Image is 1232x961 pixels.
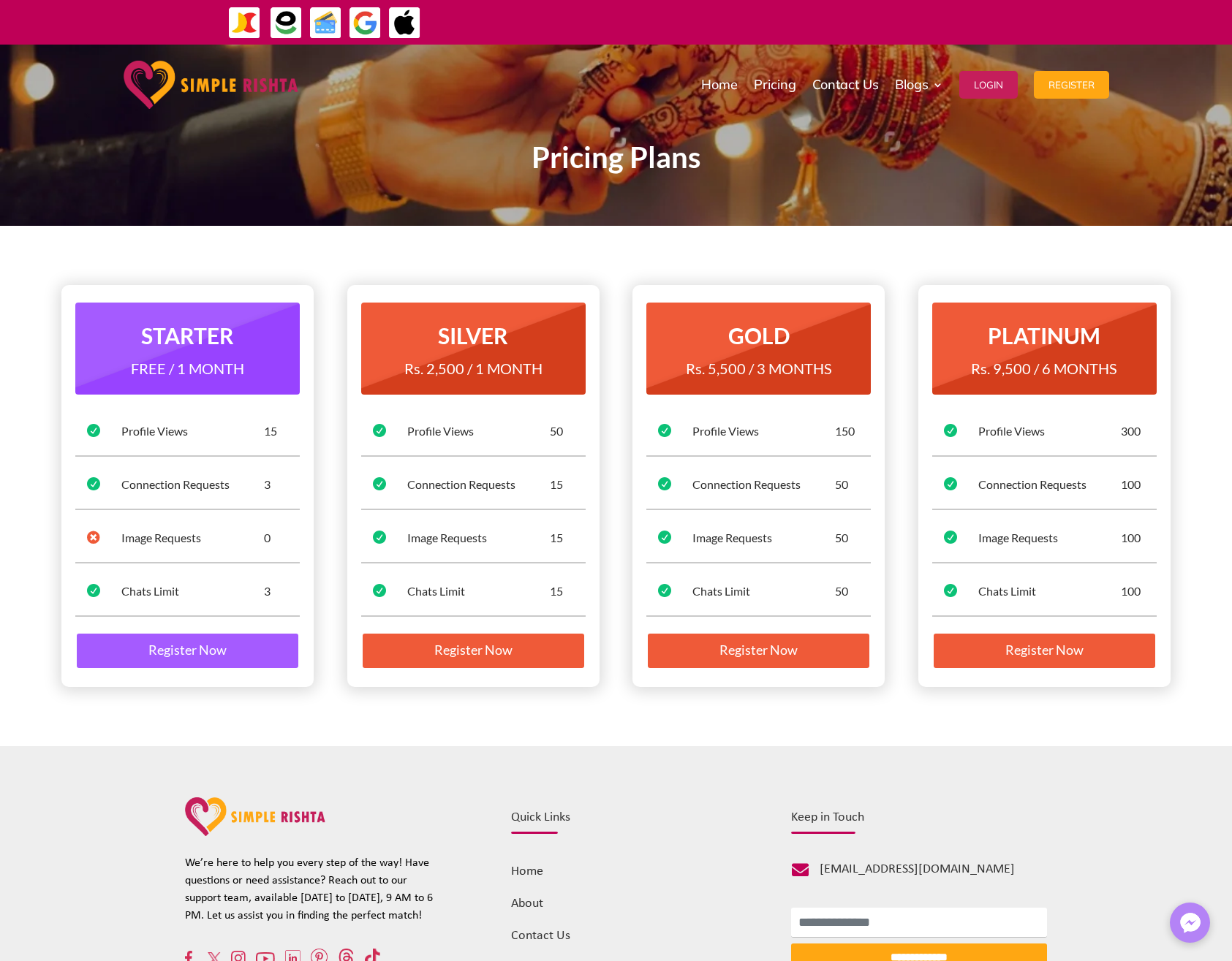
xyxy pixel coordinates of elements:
div: Chats Limit [978,583,1121,599]
div: Profile Views [121,423,264,439]
span:  [944,477,957,490]
span: Rs. 2,500 / 1 MONTH [404,360,543,377]
a: Register Now [932,632,1157,670]
div: Chats Limit [121,583,264,599]
div: Profile Views [407,423,550,439]
p: Pricing Plans [222,149,1011,167]
span:  [944,584,957,597]
span:  [373,477,386,490]
span:  [87,531,100,544]
div: Profile Views [692,423,835,439]
span:  [87,477,100,490]
div: Image Requests [692,530,835,546]
h4: Keep in Touch [791,811,1047,832]
span:  [373,584,386,597]
span: FREE / 1 MONTH [131,360,244,377]
strong: SILVER [438,322,508,349]
img: Messenger [1176,908,1205,938]
span:  [87,424,100,437]
strong: STARTER [141,322,234,349]
a: Register Now [75,632,300,670]
span: We’re here to help you every step of the way! Have questions or need assistance? Reach out to our... [185,857,433,922]
span:  [373,531,386,544]
div: Connection Requests [692,476,835,493]
span:  [658,584,671,597]
div: Chats Limit [692,583,835,599]
span:  [658,424,671,437]
span:  [944,531,957,544]
img: GooglePay-icon [349,7,382,39]
img: ApplePay-icon [388,7,421,39]
a: Home [701,48,738,121]
div: Connection Requests [121,476,264,493]
a: Register Now [361,632,586,670]
span:  [658,477,671,490]
strong: GOLD [728,322,790,349]
a: Pricing [754,48,796,121]
img: website-logo-pink-orange [185,797,326,836]
strong: PLATINUM [988,322,1100,349]
button: Register [1034,71,1109,99]
span:  [944,424,957,437]
div: Chats Limit [407,583,550,599]
a: Register [1034,48,1109,121]
span:  [658,531,671,544]
a: Register Now [646,632,871,670]
button: Login [959,71,1018,99]
div: Image Requests [121,530,264,546]
img: JazzCash-icon [228,7,261,39]
a: Contact Us [511,929,570,943]
div: Image Requests [407,530,550,546]
span:  [87,584,100,597]
img: Credit Cards [309,7,342,39]
a: Blogs [895,48,943,121]
a: Login [959,48,1018,121]
img: EasyPaisa-icon [270,7,303,39]
span:  [373,424,386,437]
span:  [792,862,809,878]
div: Image Requests [978,530,1121,546]
a: Contact Us [812,48,879,121]
span: Rs. 5,500 / 3 MONTHS [686,360,832,377]
a: Home [511,865,543,878]
span: [EMAIL_ADDRESS][DOMAIN_NAME] [820,862,1015,876]
div: Connection Requests [978,476,1121,493]
a: Simple rishta logo [185,826,326,838]
h4: Quick Links [511,811,744,832]
a: About [511,897,543,911]
div: Connection Requests [407,476,550,493]
span: Rs. 9,500 / 6 MONTHS [971,360,1117,377]
div: Profile Views [978,423,1121,439]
